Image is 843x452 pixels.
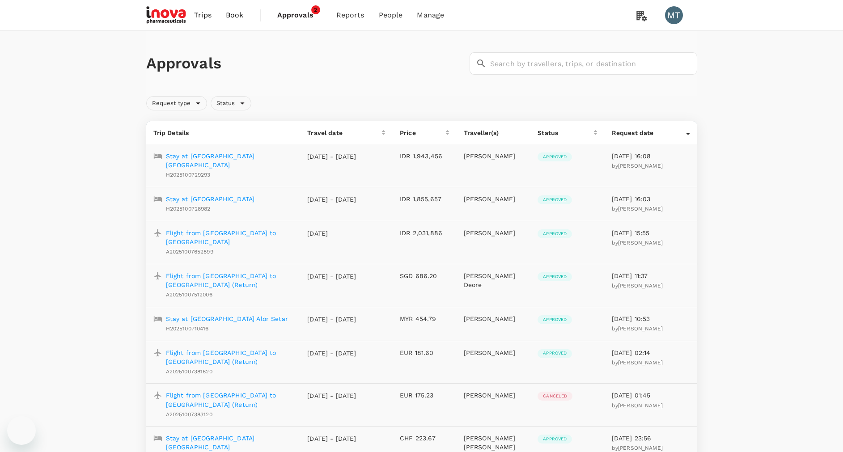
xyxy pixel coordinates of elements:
p: CHF 223.67 [400,434,449,443]
p: [PERSON_NAME] [464,228,524,237]
p: [PERSON_NAME] [464,348,524,357]
span: Approved [538,231,572,237]
span: People [379,10,403,21]
p: [DATE] 02:14 [612,348,690,357]
p: [DATE] [307,229,356,238]
span: Book [226,10,244,21]
p: [DATE] 10:53 [612,314,690,323]
p: SGD 686.20 [400,271,449,280]
iframe: Button to launch messaging window [7,416,36,445]
span: [PERSON_NAME] [618,445,663,451]
p: [DATE] - [DATE] [307,391,356,400]
span: [PERSON_NAME] [618,402,663,409]
span: 2 [311,5,320,14]
span: Status [211,99,240,108]
a: Flight from [GEOGRAPHIC_DATA] to [GEOGRAPHIC_DATA] (Return) [166,391,293,409]
span: Approved [538,350,572,356]
p: [PERSON_NAME] [464,314,524,323]
span: by [612,445,663,451]
span: [PERSON_NAME] [618,240,663,246]
a: Stay at [GEOGRAPHIC_DATA] [166,194,255,203]
p: [PERSON_NAME] [464,391,524,400]
span: by [612,359,663,366]
span: by [612,283,663,289]
a: Stay at [GEOGRAPHIC_DATA] Alor Setar [166,314,288,323]
p: [DATE] - [DATE] [307,315,356,324]
span: A20251007383120 [166,411,212,418]
a: Flight from [GEOGRAPHIC_DATA] to [GEOGRAPHIC_DATA] (Return) [166,271,293,289]
p: [PERSON_NAME] [464,194,524,203]
p: [DATE] - [DATE] [307,434,356,443]
span: Approved [538,154,572,160]
span: H2025100728982 [166,206,211,212]
div: Request date [612,128,686,137]
p: EUR 181.60 [400,348,449,357]
span: by [612,163,663,169]
a: Flight from [GEOGRAPHIC_DATA] to [GEOGRAPHIC_DATA] [166,228,293,246]
span: Approved [538,436,572,442]
div: Status [211,96,251,110]
span: Canceled [538,393,572,399]
span: Approved [538,197,572,203]
p: [PERSON_NAME] [PERSON_NAME] [464,434,524,452]
p: EUR 175.23 [400,391,449,400]
a: Stay at [GEOGRAPHIC_DATA] [GEOGRAPHIC_DATA] [166,434,293,452]
span: Approved [538,274,572,280]
input: Search by travellers, trips, or destination [490,52,697,75]
span: Manage [417,10,444,21]
span: by [612,206,663,212]
p: [DATE] 16:08 [612,152,690,161]
div: Price [400,128,445,137]
span: Request type [147,99,196,108]
p: [DATE] - [DATE] [307,349,356,358]
h1: Approvals [146,54,466,73]
span: [PERSON_NAME] [618,163,663,169]
span: H2025100710416 [166,325,209,332]
span: [PERSON_NAME] [618,359,663,366]
p: [DATE] 16:03 [612,194,690,203]
span: by [612,325,663,332]
span: A20251007381820 [166,368,212,375]
span: Approvals [277,10,322,21]
p: Trip Details [153,128,293,137]
p: [DATE] - [DATE] [307,152,356,161]
p: [PERSON_NAME] Deore [464,271,524,289]
div: Status [538,128,593,137]
a: Flight from [GEOGRAPHIC_DATA] to [GEOGRAPHIC_DATA] (Return) [166,348,293,366]
div: Request type [146,96,208,110]
p: IDR 1,855,657 [400,194,449,203]
div: Travel date [307,128,381,137]
span: A20251007652899 [166,249,213,255]
a: Stay at [GEOGRAPHIC_DATA] [GEOGRAPHIC_DATA] [166,152,293,169]
p: [DATE] 01:45 [612,391,690,400]
p: IDR 2,031,886 [400,228,449,237]
p: [DATE] - [DATE] [307,272,356,281]
span: by [612,240,663,246]
span: A20251007512006 [166,291,212,298]
img: iNova Pharmaceuticals [146,5,187,25]
p: [DATE] - [DATE] [307,195,356,204]
span: Reports [336,10,364,21]
span: [PERSON_NAME] [618,325,663,332]
p: MYR 454.79 [400,314,449,323]
span: by [612,402,663,409]
span: [PERSON_NAME] [618,206,663,212]
span: Trips [194,10,212,21]
span: [PERSON_NAME] [618,283,663,289]
p: Traveller(s) [464,128,524,137]
p: [DATE] 15:55 [612,228,690,237]
p: [DATE] 11:37 [612,271,690,280]
p: [DATE] 23:56 [612,434,690,443]
span: Approved [538,317,572,323]
span: H2025100729293 [166,172,211,178]
p: [PERSON_NAME] [464,152,524,161]
div: MT [665,6,683,24]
